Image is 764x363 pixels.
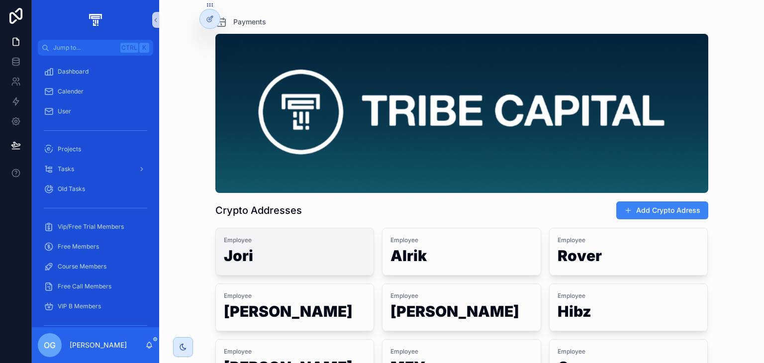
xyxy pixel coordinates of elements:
span: K [140,44,148,52]
a: Vip/Free Trial Members [38,218,153,236]
span: Employee [558,236,700,244]
span: Employee [224,348,366,356]
span: Employee [224,236,366,244]
h1: [PERSON_NAME] [390,304,533,323]
div: scrollable content [32,56,159,327]
span: Ctrl [120,43,138,53]
a: EmployeeAlrik [382,228,541,275]
span: Vip/Free Trial Members [58,223,124,231]
span: Free Call Members [58,282,111,290]
a: Free Members [38,238,153,256]
p: [PERSON_NAME] [70,340,127,350]
span: Employee [558,292,700,300]
a: User [38,102,153,120]
a: Free Call Members [38,277,153,295]
span: Jump to... [53,44,116,52]
a: Employee[PERSON_NAME] [382,283,541,331]
img: App logo [87,12,103,28]
span: Payments [233,17,266,27]
button: Add Crypto Adress [616,201,708,219]
h1: Rover [558,248,700,267]
span: VIP B Members [58,302,101,310]
a: VIP B Members [38,297,153,315]
span: Employee [390,236,533,244]
a: EmployeeJori [215,228,375,275]
a: Tasks [38,160,153,178]
button: Jump to...CtrlK [38,40,153,56]
a: Course Members [38,258,153,275]
a: Payments [215,16,266,28]
span: Old Tasks [58,185,85,193]
span: Course Members [58,263,106,271]
span: Calender [58,88,84,95]
h1: Jori [224,248,366,267]
span: Employee [390,348,533,356]
span: User [58,107,71,115]
span: Projects [58,145,81,153]
a: EmployeeRover [549,228,708,275]
a: Calender [38,83,153,100]
a: EmployeeHibz [549,283,708,331]
a: Old Tasks [38,180,153,198]
span: Tasks [58,165,74,173]
span: Dashboard [58,68,89,76]
h1: [PERSON_NAME] [224,304,366,323]
span: Employee [558,348,700,356]
span: OG [44,339,56,351]
a: Employee[PERSON_NAME] [215,283,375,331]
h1: Hibz [558,304,700,323]
a: Projects [38,140,153,158]
h1: Crypto Addresses [215,203,302,217]
h1: Alrik [390,248,533,267]
a: Dashboard [38,63,153,81]
span: Employee [390,292,533,300]
span: Employee [224,292,366,300]
span: Free Members [58,243,99,251]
